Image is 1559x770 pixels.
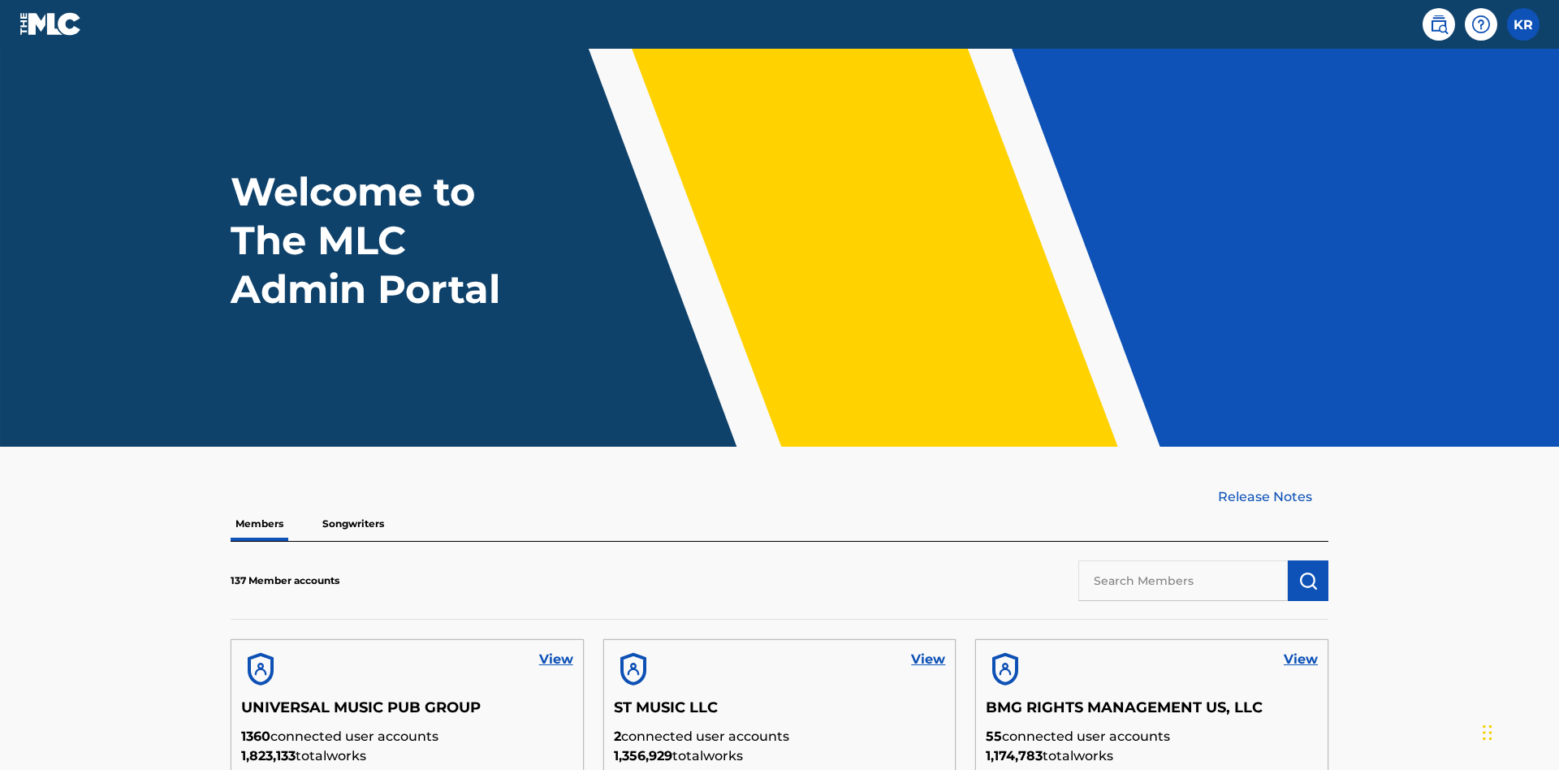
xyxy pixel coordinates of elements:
p: connected user accounts [241,727,573,746]
p: Songwriters [317,507,389,541]
span: 1,356,929 [614,748,672,764]
a: View [539,650,573,669]
iframe: Chat Widget [1478,692,1559,770]
img: help [1471,15,1491,34]
h5: UNIVERSAL MUSIC PUB GROUP [241,699,573,727]
p: total works [241,746,573,766]
p: Members [231,507,288,541]
a: View [911,650,945,669]
input: Search Members [1078,560,1288,601]
div: Drag [1483,708,1492,757]
img: account [614,650,653,689]
img: account [241,650,280,689]
h5: ST MUSIC LLC [614,699,946,727]
span: 2 [614,729,621,744]
a: Public Search [1423,8,1455,41]
h5: BMG RIGHTS MANAGEMENT US, LLC [986,699,1318,727]
span: 55 [986,729,1002,744]
p: connected user accounts [986,727,1318,746]
span: 1,174,783 [986,748,1043,764]
a: Release Notes [1218,487,1328,507]
p: connected user accounts [614,727,946,746]
div: Help [1465,8,1497,41]
img: Search Works [1298,571,1318,590]
p: total works [614,746,946,766]
a: View [1284,650,1318,669]
span: 1360 [241,729,270,744]
div: User Menu [1507,8,1540,41]
img: MLC Logo [19,12,82,36]
p: total works [986,746,1318,766]
span: 1,823,133 [241,748,296,764]
img: search [1429,15,1449,34]
p: 137 Member accounts [231,573,339,588]
img: account [986,650,1025,689]
h1: Welcome to The MLC Admin Portal [231,167,534,314]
